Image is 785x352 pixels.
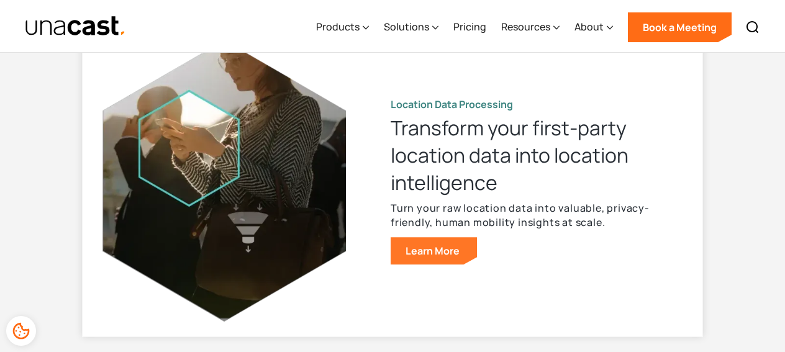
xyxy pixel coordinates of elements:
div: About [574,2,613,53]
div: Products [316,2,369,53]
div: About [574,19,604,34]
p: Turn your raw location data into valuable, privacy-friendly, human mobility insights at scale. [391,201,683,230]
img: Search icon [745,20,760,35]
div: Solutions [384,2,438,53]
div: Products [316,19,360,34]
a: Book a Meeting [628,12,732,42]
h3: Transform your first-party location data into location intelligence [391,114,683,196]
a: Learn More [391,237,477,264]
div: Solutions [384,19,429,34]
a: Pricing [453,2,486,53]
div: Resources [501,2,560,53]
div: Cookie Preferences [6,316,36,346]
a: home [25,16,126,37]
img: Unacast text logo [25,16,126,37]
img: location data processing. Woman on her phone [102,40,346,322]
strong: Location Data Processing [391,97,513,111]
div: Resources [501,19,550,34]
